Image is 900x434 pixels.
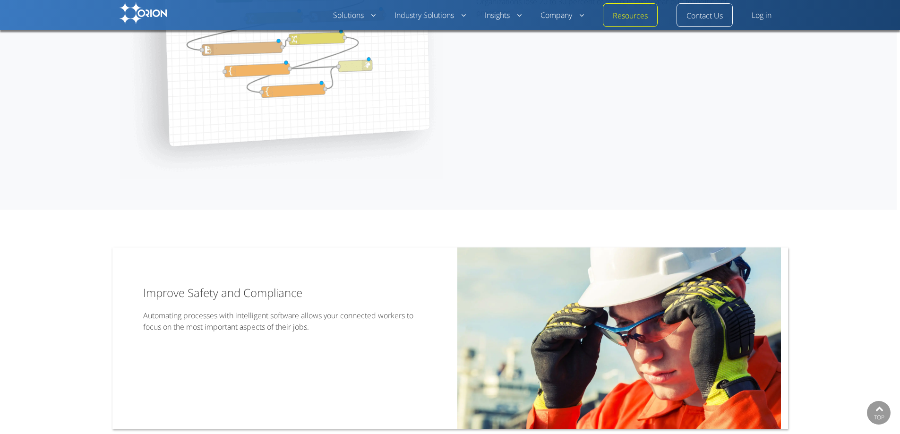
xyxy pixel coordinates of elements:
a: Solutions [333,10,376,21]
a: Resources [613,10,648,22]
a: Company [540,10,584,21]
p: Automating processes with intelligent software allows your connected workers to focus on the most... [143,310,420,332]
a: Industry Solutions [394,10,466,21]
a: Log in [752,10,771,21]
a: Insights [485,10,522,21]
iframe: Chat Widget [853,389,900,434]
p: Improve Safety and Compliance [143,287,420,298]
img: Orion [120,2,167,24]
a: Contact Us [686,10,723,22]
